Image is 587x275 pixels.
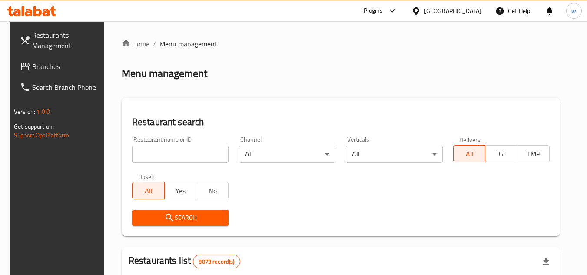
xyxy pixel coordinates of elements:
button: No [196,182,229,199]
li: / [153,39,156,49]
h2: Restaurant search [132,116,550,129]
a: Branches [13,56,108,77]
span: Branches [32,61,101,72]
a: Home [122,39,149,49]
button: TMP [517,145,550,162]
label: Upsell [138,173,154,179]
div: Total records count [193,255,240,268]
span: All [457,148,482,160]
span: TGO [489,148,514,160]
div: Export file [536,251,557,272]
input: Search for restaurant name or ID.. [132,146,229,163]
span: Menu management [159,39,217,49]
nav: breadcrumb [122,39,560,49]
h2: Menu management [122,66,207,80]
span: TMP [521,148,546,160]
button: All [453,145,486,162]
button: Search [132,210,229,226]
div: Plugins [364,6,383,16]
span: All [136,185,161,197]
a: Search Branch Phone [13,77,108,98]
span: 1.0.0 [36,106,50,117]
span: 9073 record(s) [193,258,239,266]
span: Search [139,212,222,223]
span: Yes [168,185,193,197]
button: All [132,182,165,199]
label: Delivery [459,136,481,142]
button: Yes [164,182,197,199]
div: All [346,146,442,163]
h2: Restaurants list [129,254,240,268]
span: Search Branch Phone [32,82,101,93]
span: Version: [14,106,35,117]
a: Restaurants Management [13,25,108,56]
span: Restaurants Management [32,30,101,51]
span: Get support on: [14,121,54,132]
div: [GEOGRAPHIC_DATA] [424,6,481,16]
span: No [200,185,225,197]
button: TGO [485,145,517,162]
span: w [571,6,576,16]
a: Support.OpsPlatform [14,129,69,141]
div: All [239,146,335,163]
